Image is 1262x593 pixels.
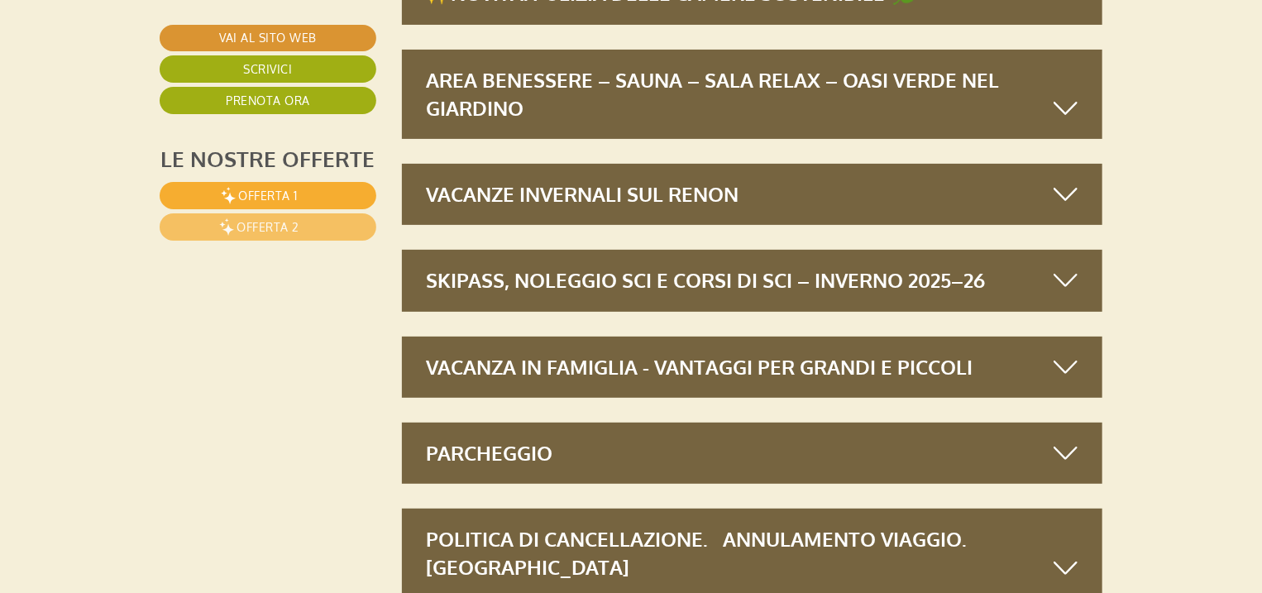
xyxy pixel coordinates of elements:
[238,189,298,203] span: Offerta 1
[399,81,626,93] small: 18:26
[391,45,638,96] div: Buon giorno, come possiamo aiutarla?
[402,423,1103,484] div: Parcheggio
[296,13,356,41] div: [DATE]
[571,438,653,465] button: Invia
[402,250,1103,311] div: Skipass, noleggio sci e corsi di sci – inverno 2025–26
[160,55,376,83] a: Scrivici
[402,164,1103,225] div: Vacanze invernali sul Renon
[160,25,376,51] a: Vai al sito web
[160,87,376,114] a: Prenota ora
[399,49,626,62] div: Lei
[402,50,1103,140] div: Area benessere – Sauna – Sala relax – Oasi verde nel giardino
[402,337,1103,398] div: Vacanza in famiglia - Vantaggi per grandi e piccoli
[237,220,299,234] span: Offerta 2
[160,143,376,174] div: Le nostre offerte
